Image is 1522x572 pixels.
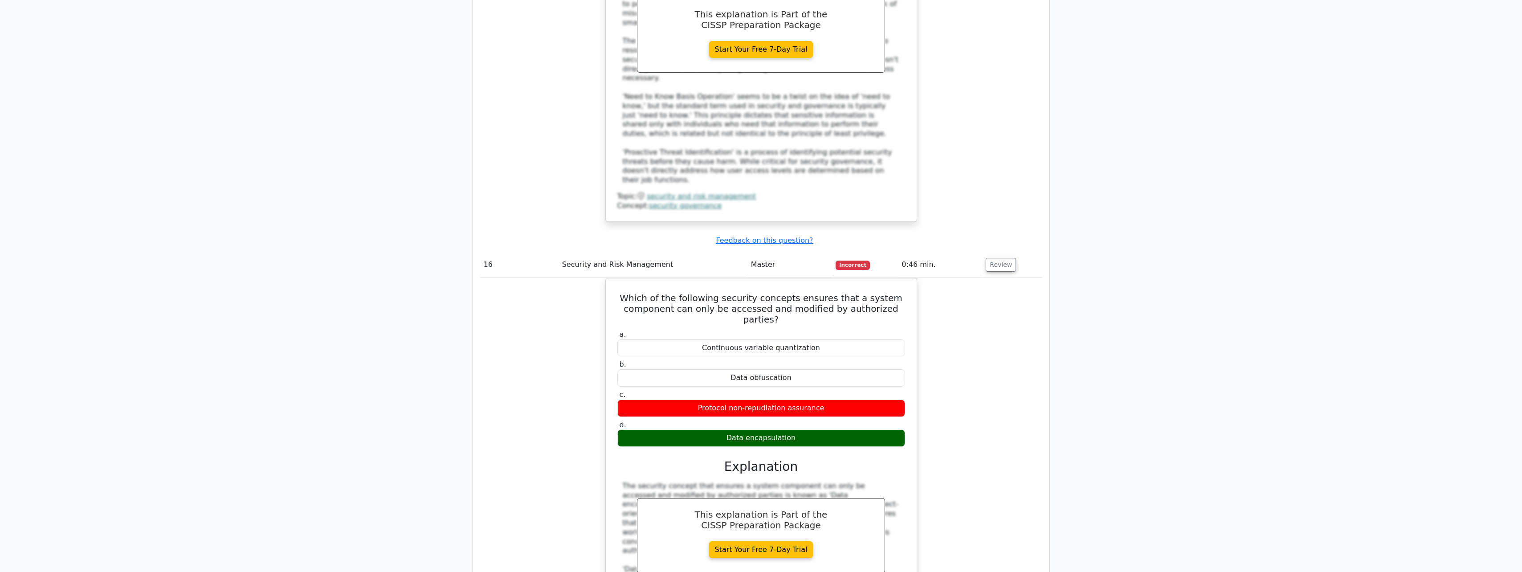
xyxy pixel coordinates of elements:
td: Security and Risk Management [559,252,747,278]
td: 16 [480,252,559,278]
div: Concept: [617,201,905,211]
span: c. [620,390,626,399]
span: b. [620,360,626,368]
span: Incorrect [836,261,870,270]
div: Continuous variable quantization [617,339,905,357]
div: Protocol non-repudiation assurance [617,400,905,417]
a: security governance [649,201,722,210]
div: Topic: [617,192,905,201]
div: Data encapsulation [617,429,905,447]
a: Feedback on this question? [716,236,813,245]
span: d. [620,421,626,429]
button: Review [986,258,1016,272]
a: Start Your Free 7-Day Trial [709,41,813,58]
div: Data obfuscation [617,369,905,387]
h3: Explanation [623,459,900,474]
a: security and risk management [647,192,756,200]
td: Master [747,252,832,278]
h5: Which of the following security concepts ensures that a system component can only be accessed and... [616,293,906,325]
span: a. [620,330,626,339]
a: Start Your Free 7-Day Trial [709,541,813,558]
td: 0:46 min. [898,252,982,278]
